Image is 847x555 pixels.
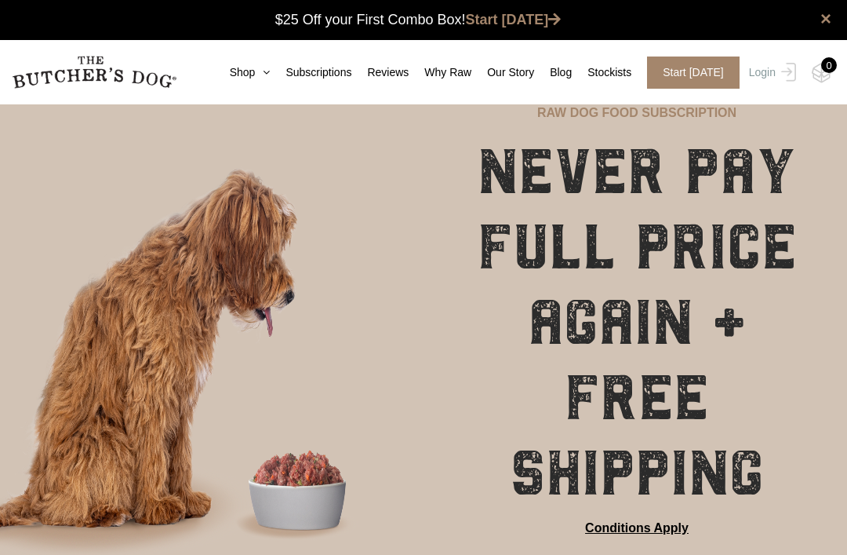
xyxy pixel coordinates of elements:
a: Why Raw [409,64,471,81]
img: TBD_Cart-Empty.png [812,63,831,83]
a: Stockists [572,64,631,81]
a: Shop [214,64,271,81]
h1: NEVER PAY FULL PRICE AGAIN + FREE SHIPPING [466,134,808,511]
a: Login [745,57,796,89]
a: Start [DATE] [466,12,562,27]
span: Start [DATE] [647,57,740,89]
a: Subscriptions [270,64,351,81]
a: Conditions Apply [585,519,689,538]
a: Blog [534,64,572,81]
a: Reviews [351,64,409,81]
div: 0 [821,57,837,73]
a: Start [DATE] [631,57,745,89]
a: Our Story [471,64,534,81]
a: close [820,9,831,28]
p: RAW DOG FOOD SUBSCRIPTION [537,104,736,122]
